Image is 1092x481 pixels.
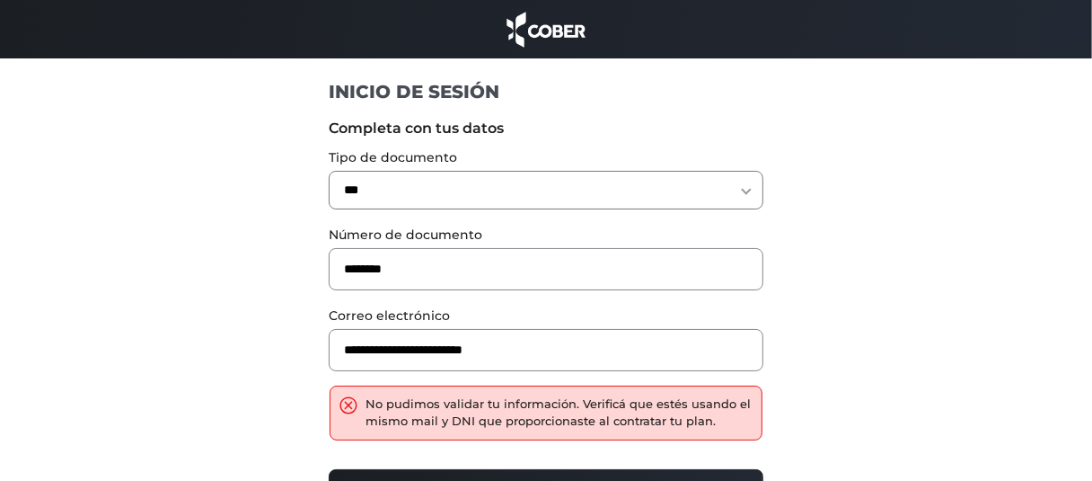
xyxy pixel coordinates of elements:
[502,9,590,49] img: cober_marca.png
[329,148,762,167] label: Tipo de documento
[365,396,752,431] div: No pudimos validar tu información. Verificá que estés usando el mismo mail y DNI que proporcionas...
[329,307,762,325] label: Correo electrónico
[329,80,762,103] h1: INICIO DE SESIÓN
[329,118,762,139] label: Completa con tus datos
[329,226,762,245] label: Número de documento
